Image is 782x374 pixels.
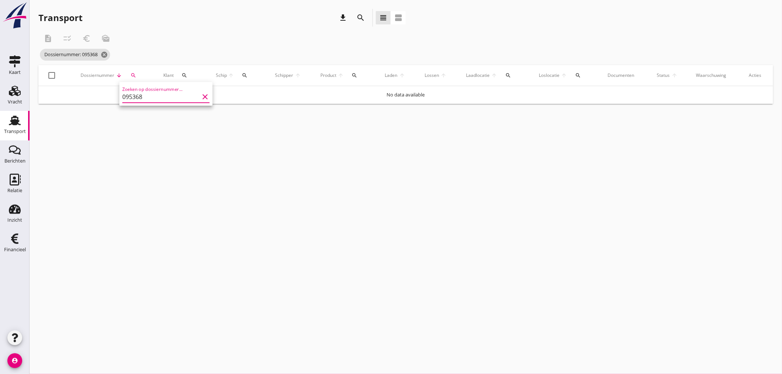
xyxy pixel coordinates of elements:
[1,2,28,29] img: logo-small.a267ee39.svg
[101,51,108,58] i: cancel
[7,218,22,222] div: Inzicht
[379,13,388,22] i: view_headline
[384,72,398,79] span: Laden
[181,72,187,78] i: search
[4,159,25,163] div: Berichten
[398,72,406,78] i: arrow_upward
[671,72,679,78] i: arrow_upward
[38,12,82,24] div: Transport
[538,72,560,79] span: Loslocatie
[656,72,671,79] span: Status
[9,70,21,75] div: Kaart
[4,247,26,252] div: Financieel
[4,129,26,134] div: Transport
[696,72,731,79] div: Waarschuwing
[440,72,448,78] i: arrow_upward
[490,72,498,78] i: arrow_upward
[274,72,294,79] span: Schipper
[356,13,365,22] i: search
[339,13,347,22] i: download
[38,86,773,104] td: No data available
[506,72,511,78] i: search
[80,72,115,79] span: Dossiernummer
[749,72,764,79] div: Acties
[40,49,110,61] span: Dossiernummer: 095368
[130,72,136,78] i: search
[215,72,227,79] span: Schip
[115,72,123,78] i: arrow_downward
[7,353,22,368] i: account_circle
[227,72,234,78] i: arrow_upward
[163,67,197,84] div: Klant
[394,13,403,22] i: view_agenda
[242,72,248,78] i: search
[8,99,22,104] div: Vracht
[122,91,199,103] input: Zoeken op dossiernummer...
[608,72,638,79] div: Documenten
[575,72,581,78] i: search
[424,72,440,79] span: Lossen
[337,72,344,78] i: arrow_upward
[320,72,337,79] span: Product
[7,188,22,193] div: Relatie
[560,72,568,78] i: arrow_upward
[465,72,490,79] span: Laadlocatie
[294,72,302,78] i: arrow_upward
[352,72,358,78] i: search
[201,92,210,101] i: clear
